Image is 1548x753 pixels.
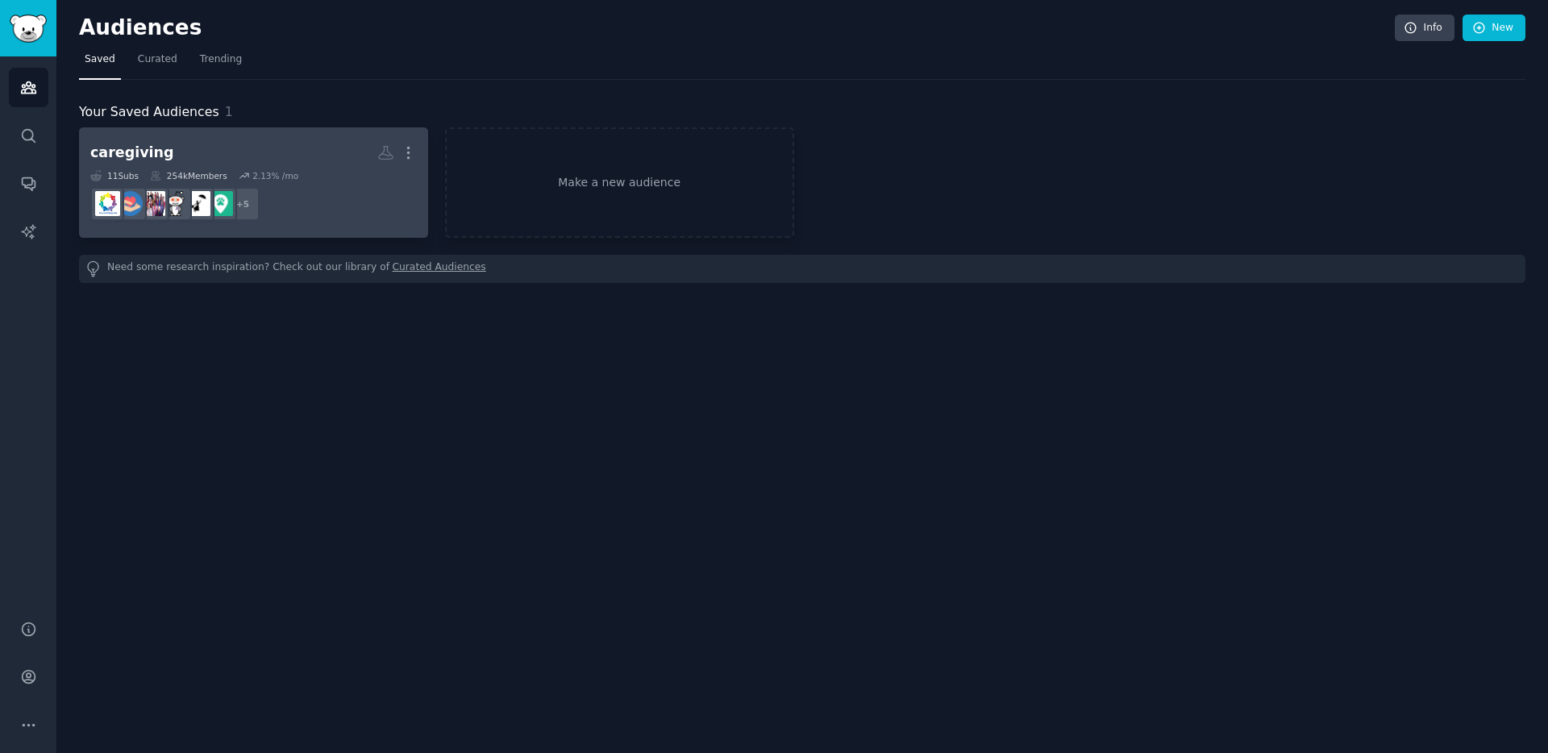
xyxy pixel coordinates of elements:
span: Your Saved Audiences [79,102,219,123]
img: Alzheimers [163,191,188,216]
img: CircleOfCaregivers [95,191,120,216]
a: Info [1395,15,1454,42]
span: 1 [225,104,233,119]
a: Trending [194,47,248,80]
div: Need some research inspiration? Check out our library of [79,255,1525,283]
span: Curated [138,52,177,67]
span: Saved [85,52,115,67]
h2: Audiences [79,15,1395,41]
img: CaregiverSupport [118,191,143,216]
a: Curated [132,47,183,80]
a: Curated Audiences [393,260,486,277]
div: 11 Sub s [90,170,139,181]
a: Make a new audience [445,127,794,238]
img: WagWalker [208,191,233,216]
img: GummySearch logo [10,15,47,43]
div: 2.13 % /mo [252,170,298,181]
div: 254k Members [150,170,227,181]
div: caregiving [90,143,174,163]
a: Saved [79,47,121,80]
img: AgingParents [140,191,165,216]
a: New [1463,15,1525,42]
a: caregiving11Subs254kMembers2.13% /mo+5WagWalkerNannyAlzheimersAgingParentsCaregiverSupportCircleO... [79,127,428,238]
img: Nanny [185,191,210,216]
span: Trending [200,52,242,67]
div: + 5 [226,187,260,221]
